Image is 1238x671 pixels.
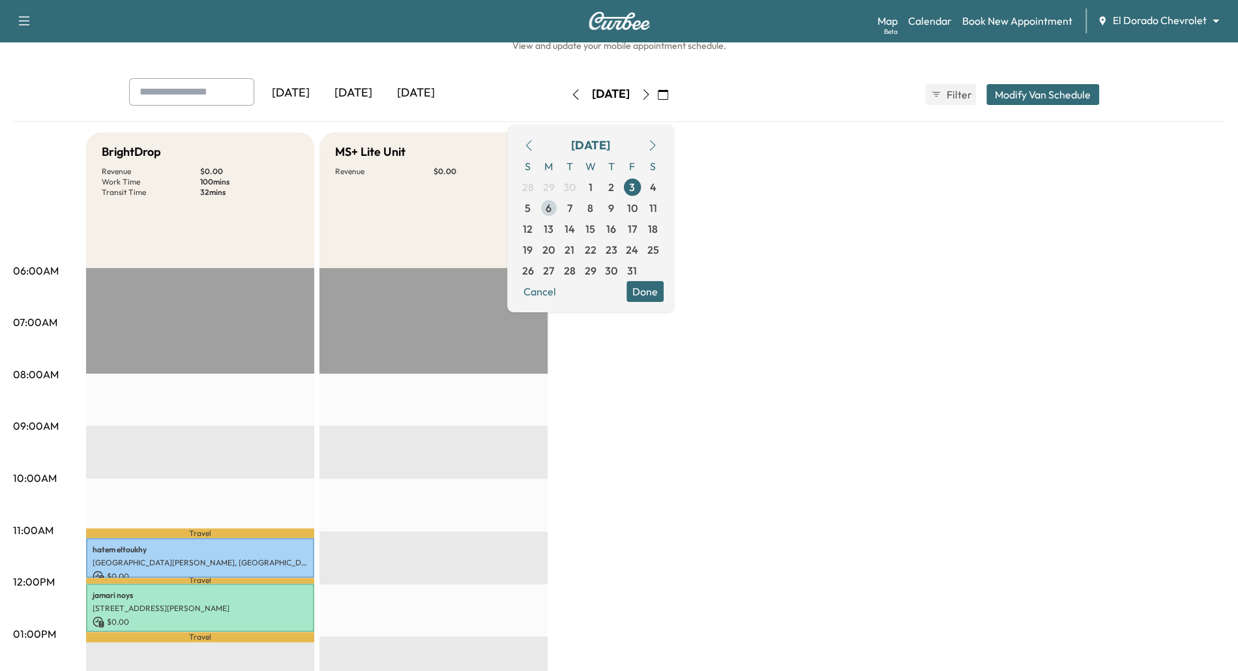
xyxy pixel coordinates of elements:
[546,200,552,216] span: 6
[608,179,614,195] span: 2
[608,200,614,216] span: 9
[93,603,308,614] p: [STREET_ADDRESS][PERSON_NAME]
[13,418,59,434] p: 09:00AM
[259,78,322,108] div: [DATE]
[647,242,659,258] span: 25
[564,263,576,278] span: 28
[563,179,576,195] span: 30
[102,143,161,161] h5: BrightDrop
[102,166,200,177] p: Revenue
[335,166,434,177] p: Revenue
[643,156,664,177] span: S
[544,221,553,237] span: 13
[434,166,532,177] p: $ 0.00
[543,179,555,195] span: 29
[13,314,57,330] p: 07:00AM
[629,179,635,195] span: 3
[86,528,314,538] p: Travel
[925,84,976,105] button: Filter
[650,179,656,195] span: 4
[93,544,308,555] p: hatem eltoukhy
[592,86,630,102] div: [DATE]
[588,12,651,30] img: Curbee Logo
[565,221,575,237] span: 14
[986,84,1099,105] button: Modify Van Schedule
[627,263,637,278] span: 31
[947,87,970,102] span: Filter
[518,156,538,177] span: S
[322,78,385,108] div: [DATE]
[13,626,56,642] p: 01:00PM
[589,179,593,195] span: 1
[543,263,554,278] span: 27
[86,578,314,584] p: Travel
[200,187,299,198] p: 32 mins
[93,558,308,568] p: [GEOGRAPHIC_DATA][PERSON_NAME], [GEOGRAPHIC_DATA]
[567,200,572,216] span: 7
[200,177,299,187] p: 100 mins
[538,156,559,177] span: M
[565,242,574,258] span: 21
[102,177,200,187] p: Work Time
[908,13,952,29] a: Calendar
[628,221,637,237] span: 17
[606,221,616,237] span: 16
[877,13,898,29] a: MapBeta
[93,590,308,601] p: jamari noys
[542,242,555,258] span: 20
[585,221,595,237] span: 15
[622,156,643,177] span: F
[13,522,53,538] p: 11:00AM
[571,136,610,155] div: [DATE]
[86,632,314,642] p: Travel
[606,242,617,258] span: 23
[648,221,658,237] span: 18
[13,263,59,278] p: 06:00AM
[585,263,597,278] span: 29
[335,143,405,161] h5: MS+ Lite Unit
[601,156,622,177] span: T
[522,263,534,278] span: 26
[587,200,593,216] span: 8
[962,13,1072,29] a: Book New Appointment
[13,574,55,589] p: 12:00PM
[518,281,562,302] button: Cancel
[580,156,601,177] span: W
[626,281,664,302] button: Done
[102,187,200,198] p: Transit Time
[649,200,657,216] span: 11
[559,156,580,177] span: T
[525,200,531,216] span: 5
[627,200,638,216] span: 10
[93,616,308,628] p: $ 0.00
[13,470,57,486] p: 10:00AM
[626,242,638,258] span: 24
[1113,13,1207,28] span: El Dorado Chevrolet
[385,78,447,108] div: [DATE]
[13,366,59,382] p: 08:00AM
[13,39,1225,52] h6: View and update your mobile appointment schedule.
[605,263,617,278] span: 30
[523,221,533,237] span: 12
[93,571,308,582] p: $ 0.00
[884,27,898,37] div: Beta
[585,242,597,258] span: 22
[522,179,534,195] span: 28
[93,631,308,641] p: 12:00 pm - 12:55 pm
[200,166,299,177] p: $ 0.00
[523,242,533,258] span: 19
